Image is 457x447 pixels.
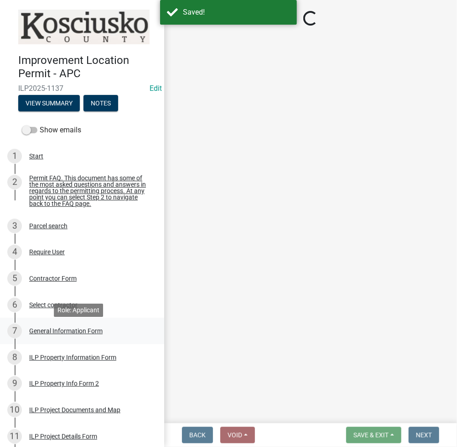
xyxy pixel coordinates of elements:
[183,7,290,18] div: Saved!
[18,54,157,80] h4: Improvement Location Permit - APC
[18,84,146,93] span: ILP2025-1137
[29,380,99,387] div: ILP Property Info Form 2
[7,376,22,391] div: 9
[29,249,65,255] div: Require User
[29,354,116,361] div: ILP Property Information Form
[353,431,389,439] span: Save & Exit
[18,100,80,107] wm-modal-confirm: Summary
[29,433,97,440] div: ILP Project Details Form
[7,324,22,338] div: 7
[83,100,118,107] wm-modal-confirm: Notes
[182,427,213,443] button: Back
[7,429,22,444] div: 11
[83,95,118,111] button: Notes
[18,10,150,44] img: Kosciusko County, Indiana
[29,328,103,334] div: General Information Form
[220,427,255,443] button: Void
[409,427,439,443] button: Next
[416,431,432,439] span: Next
[7,403,22,417] div: 10
[228,431,242,439] span: Void
[150,84,162,93] a: Edit
[22,125,81,136] label: Show emails
[7,271,22,286] div: 5
[150,84,162,93] wm-modal-confirm: Edit Application Number
[7,175,22,189] div: 2
[189,431,206,439] span: Back
[7,149,22,163] div: 1
[54,304,103,317] div: Role: Applicant
[29,223,68,229] div: Parcel search
[18,95,80,111] button: View Summary
[29,153,43,159] div: Start
[346,427,401,443] button: Save & Exit
[29,302,78,308] div: Select contractor
[7,219,22,233] div: 3
[7,245,22,259] div: 4
[7,298,22,312] div: 6
[29,407,120,413] div: ILP Project Documents and Map
[7,350,22,365] div: 8
[29,175,150,207] div: Permit FAQ. This document has some of the most asked questions and answers in regards to the perm...
[29,275,77,282] div: Contractor Form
